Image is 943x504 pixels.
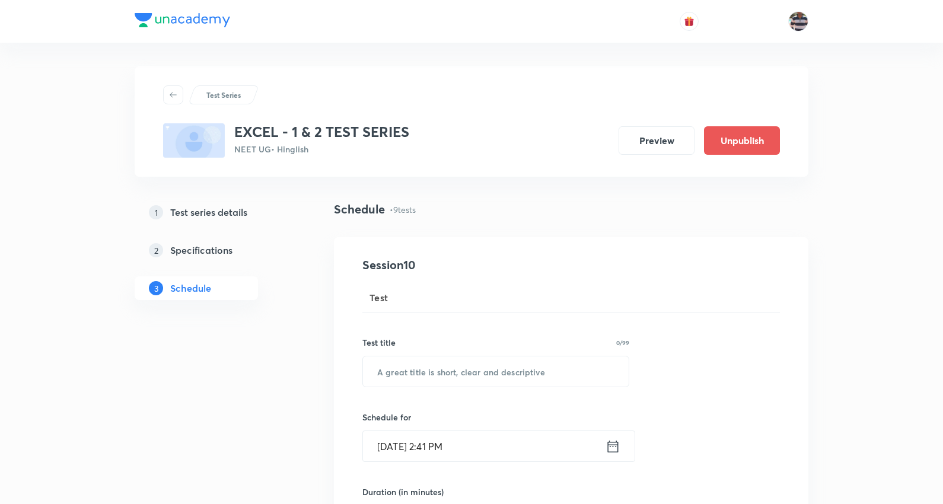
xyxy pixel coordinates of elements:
[616,340,629,346] p: 0/99
[369,291,388,305] span: Test
[362,411,629,423] h6: Schedule for
[135,238,296,262] a: 2Specifications
[170,281,211,295] h5: Schedule
[206,90,241,100] p: Test Series
[334,200,385,218] h4: Schedule
[234,123,409,141] h3: EXCEL - 1 & 2 TEST SERIES
[362,336,396,349] h6: Test title
[390,203,416,216] p: • 9 tests
[684,16,694,27] img: avatar
[135,200,296,224] a: 1Test series details
[234,143,409,155] p: NEET UG • Hinglish
[680,12,699,31] button: avatar
[362,486,444,498] h6: Duration (in minutes)
[149,243,163,257] p: 2
[362,256,579,274] h4: Session 10
[135,13,230,27] img: Company Logo
[149,281,163,295] p: 3
[149,205,163,219] p: 1
[704,126,780,155] button: Unpublish
[619,126,694,155] button: Preview
[135,13,230,30] a: Company Logo
[363,356,629,387] input: A great title is short, clear and descriptive
[170,205,247,219] h5: Test series details
[163,123,225,158] img: fallback-thumbnail.png
[788,11,808,31] img: jugraj singh
[170,243,232,257] h5: Specifications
